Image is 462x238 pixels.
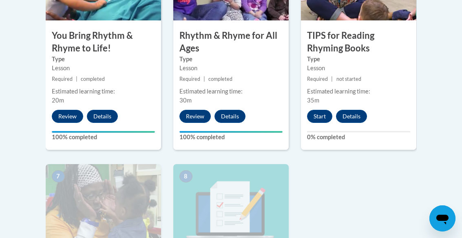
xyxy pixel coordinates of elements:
span: | [203,76,205,82]
span: 30m [179,97,192,104]
span: 8 [179,170,192,182]
button: Details [214,110,245,123]
button: Details [336,110,367,123]
div: Estimated learning time: [307,87,410,96]
div: Estimated learning time: [179,87,283,96]
label: Type [52,55,155,64]
span: not started [336,76,361,82]
div: Lesson [307,64,410,73]
label: 0% completed [307,133,410,142]
button: Review [52,110,83,123]
span: completed [81,76,105,82]
label: Type [307,55,410,64]
button: Details [87,110,118,123]
iframe: Button to launch messaging window [429,205,455,231]
button: Start [307,110,332,123]
div: Lesson [179,64,283,73]
label: Type [179,55,283,64]
div: Your progress [179,131,283,133]
label: 100% completed [52,133,155,142]
span: Required [179,76,200,82]
div: Your progress [52,131,155,133]
h3: You Bring Rhythm & Rhyme to Life! [46,29,161,55]
h3: TIPS for Reading Rhyming Books [301,29,416,55]
span: Required [52,76,73,82]
div: Estimated learning time: [52,87,155,96]
span: | [331,76,333,82]
span: 20m [52,97,64,104]
h3: Rhythm & Rhyme for All Ages [173,29,289,55]
span: 7 [52,170,65,182]
label: 100% completed [179,133,283,142]
span: completed [208,76,232,82]
div: Lesson [52,64,155,73]
span: | [76,76,77,82]
span: Required [307,76,328,82]
span: 35m [307,97,319,104]
button: Review [179,110,211,123]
